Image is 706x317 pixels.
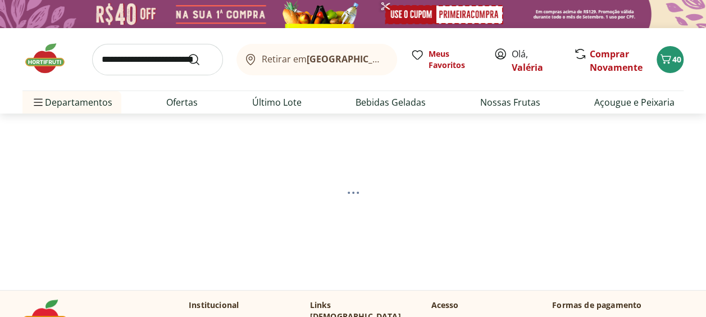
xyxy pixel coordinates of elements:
a: Comprar Novamente [590,48,643,74]
img: Hortifruti [22,42,79,75]
span: Meus Favoritos [429,48,480,71]
input: search [92,44,223,75]
a: Nossas Frutas [480,96,540,109]
span: 40 [672,54,681,65]
a: Último Lote [252,96,302,109]
span: Departamentos [31,89,112,116]
span: Retirar em [262,54,386,64]
a: Açougue e Peixaria [594,96,675,109]
button: Menu [31,89,45,116]
button: Carrinho [657,46,684,73]
a: Valéria [512,61,543,74]
p: Formas de pagamento [552,300,684,311]
button: Submit Search [187,53,214,66]
span: Olá, [512,47,562,74]
button: Retirar em[GEOGRAPHIC_DATA]/[GEOGRAPHIC_DATA] [236,44,397,75]
p: Institucional [189,300,239,311]
a: Bebidas Geladas [356,96,426,109]
p: Acesso [431,300,458,311]
b: [GEOGRAPHIC_DATA]/[GEOGRAPHIC_DATA] [307,53,496,65]
a: Meus Favoritos [411,48,480,71]
a: Ofertas [166,96,198,109]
